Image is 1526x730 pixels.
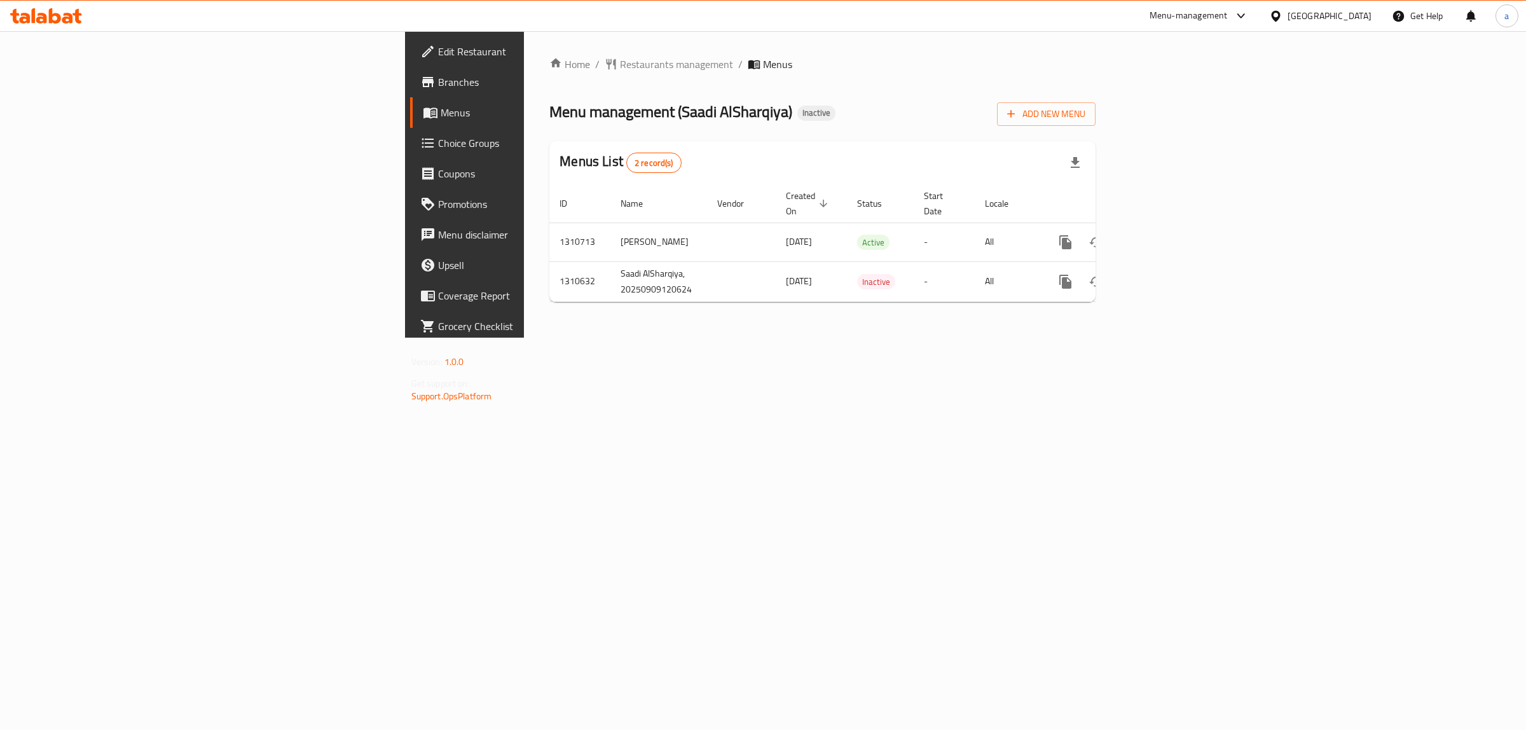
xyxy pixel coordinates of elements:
span: Get support on: [411,375,470,392]
div: Inactive [857,274,895,289]
button: more [1050,266,1081,297]
span: Menu management ( Saadi AlSharqiya ) [549,97,792,126]
table: enhanced table [549,184,1183,302]
span: [DATE] [786,233,812,250]
span: Inactive [857,275,895,289]
span: Coupons [438,166,650,181]
td: - [914,261,975,301]
span: Name [621,196,659,211]
span: Locale [985,196,1025,211]
nav: breadcrumb [549,57,1096,72]
span: Edit Restaurant [438,44,650,59]
a: Edit Restaurant [410,36,660,67]
span: Inactive [797,107,835,118]
span: Created On [786,188,832,219]
span: ID [560,196,584,211]
a: Grocery Checklist [410,311,660,341]
span: Upsell [438,258,650,273]
span: Promotions [438,196,650,212]
h2: Menus List [560,152,681,173]
th: Actions [1040,184,1183,223]
a: Choice Groups [410,128,660,158]
span: Grocery Checklist [438,319,650,334]
span: Menu disclaimer [438,227,650,242]
span: Add New Menu [1007,106,1085,122]
button: more [1050,227,1081,258]
span: Vendor [717,196,760,211]
span: [DATE] [786,273,812,289]
span: Menus [441,105,650,120]
td: All [975,223,1040,261]
span: 1.0.0 [444,354,464,370]
li: / [738,57,743,72]
div: Inactive [797,106,835,121]
button: Change Status [1081,266,1111,297]
span: Active [857,235,890,250]
span: a [1504,9,1509,23]
td: - [914,223,975,261]
a: Coupons [410,158,660,189]
span: Menus [763,57,792,72]
span: Status [857,196,898,211]
div: [GEOGRAPHIC_DATA] [1288,9,1371,23]
div: Export file [1060,148,1090,178]
span: 2 record(s) [627,157,681,169]
a: Menus [410,97,660,128]
span: Coverage Report [438,288,650,303]
a: Promotions [410,189,660,219]
a: Coverage Report [410,280,660,311]
span: Start Date [924,188,959,219]
span: Restaurants management [620,57,733,72]
a: Restaurants management [605,57,733,72]
a: Support.OpsPlatform [411,388,492,404]
span: Version: [411,354,443,370]
a: Menu disclaimer [410,219,660,250]
span: Branches [438,74,650,90]
a: Branches [410,67,660,97]
button: Change Status [1081,227,1111,258]
td: All [975,261,1040,301]
div: Menu-management [1150,8,1228,24]
div: Total records count [626,153,682,173]
button: Add New Menu [997,102,1096,126]
a: Upsell [410,250,660,280]
span: Choice Groups [438,135,650,151]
